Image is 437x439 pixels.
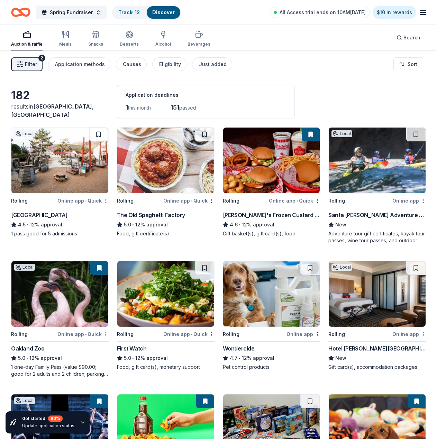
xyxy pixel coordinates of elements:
div: Online app Quick [163,330,215,338]
span: in [11,103,94,118]
button: Desserts [120,28,139,50]
img: Image for Bay Area Discovery Museum [11,128,108,193]
div: Rolling [328,197,345,205]
span: passed [179,105,196,111]
span: Spring Fundraiser [50,8,93,17]
div: Snacks [88,41,103,47]
div: Beverages [188,41,210,47]
span: • [132,355,134,361]
div: 12% approval [11,221,109,229]
div: Local [14,397,35,404]
div: Rolling [11,330,28,338]
div: The Old Spaghetti Factory [117,211,185,219]
div: Hotel [PERSON_NAME][GEOGRAPHIC_DATA] [328,344,426,353]
div: Local [14,264,35,271]
div: Adventure tour gift certificates, kayak tour passes, wine tour passes, and outdoor experience vou... [328,230,426,244]
a: Image for WondercideRollingOnline appWondercide4.7•12% approvalPet control products [223,261,320,371]
span: 4.5 [18,221,26,229]
div: 80 % [48,415,63,422]
div: Rolling [117,330,134,338]
button: Beverages [188,28,210,50]
div: [GEOGRAPHIC_DATA] [11,211,67,219]
div: Online app Quick [269,196,320,205]
a: Home [11,4,30,20]
span: • [85,198,87,204]
button: Causes [116,57,147,71]
span: All Access trial ends on 10AM[DATE] [280,8,366,17]
img: Image for First Watch [117,261,214,327]
span: New [335,221,346,229]
a: Image for Hotel Valencia Santana RowLocalRollingOnline appHotel [PERSON_NAME][GEOGRAPHIC_DATA]New... [328,261,426,371]
button: Alcohol [155,28,171,50]
a: Image for The Old Spaghetti FactoryRollingOnline app•QuickThe Old Spaghetti Factory5.0•12% approv... [117,127,215,237]
span: Sort [408,60,417,68]
div: Rolling [117,197,134,205]
span: • [27,222,28,227]
span: • [85,331,87,337]
button: Track· 12Discover [112,6,181,19]
div: Online app Quick [57,330,109,338]
a: Image for Bay Area Discovery MuseumLocalRollingOnline app•Quick[GEOGRAPHIC_DATA]4.5•12% approval1... [11,127,109,237]
div: Online app Quick [57,196,109,205]
div: Online app Quick [163,196,215,205]
a: Image for Freddy's Frozen Custard & SteakburgersRollingOnline app•Quick[PERSON_NAME]'s Frozen Cus... [223,127,320,237]
span: 1 [126,104,128,111]
a: $10 in rewards [373,6,416,19]
span: New [335,354,346,362]
a: Discover [152,9,175,15]
button: Filter2 [11,57,43,71]
div: Gift basket(s), gift card(s), food [223,230,320,237]
span: 5.0 [124,221,131,229]
div: Desserts [120,41,139,47]
div: Local [331,130,352,137]
img: Image for Oakland Zoo [11,261,108,327]
div: Food, gift certificate(s) [117,230,215,237]
button: Just added [192,57,232,71]
div: Eligibility [159,60,181,68]
a: Track· 12 [118,9,140,15]
div: 2 [38,55,45,62]
img: Image for Freddy's Frozen Custard & Steakburgers [223,128,320,193]
div: Online app [392,196,426,205]
img: Image for Hotel Valencia Santana Row [329,261,426,327]
div: Online app [286,330,320,338]
span: [GEOGRAPHIC_DATA], [GEOGRAPHIC_DATA] [11,103,94,118]
div: First Watch [117,344,147,353]
div: Get started [22,415,74,422]
span: • [297,198,298,204]
div: 12% approval [11,354,109,362]
span: Search [403,34,420,42]
a: Image for First WatchRollingOnline app•QuickFirst Watch5.0•12% approvalFood, gift card(s), moneta... [117,261,215,371]
span: 4.6 [230,221,238,229]
div: 12% approval [223,221,320,229]
div: results [11,102,109,119]
div: Application methods [55,60,105,68]
span: 5.0 [124,354,131,362]
span: • [239,355,240,361]
button: Sort [393,57,423,71]
div: Food, gift card(s), monetary support [117,364,215,371]
span: • [239,222,240,227]
span: this month [128,105,151,111]
div: Rolling [223,330,239,338]
div: Rolling [11,197,28,205]
div: 1 one-day Family Pass (value $90.00; good for 2 adults and 2 children; parking is included) [11,364,109,377]
div: Pet control products [223,364,320,371]
div: Rolling [223,197,239,205]
a: Image for Santa Barbara Adventure CompanyLocalRollingOnline appSanta [PERSON_NAME] Adventure Comp... [328,127,426,244]
a: All Access trial ends on 10AM[DATE] [270,7,370,18]
div: Application deadlines [126,91,286,99]
button: Eligibility [152,57,186,71]
div: Alcohol [155,41,171,47]
div: Gift card(s), accommodation packages [328,364,426,371]
div: Auction & raffle [11,41,43,47]
div: Update application status [22,423,74,429]
button: Search [391,31,426,45]
button: Spring Fundraiser [36,6,107,19]
span: • [26,355,28,361]
button: Auction & raffle [11,28,43,50]
div: 12% approval [117,354,215,362]
div: Wondercide [223,344,255,353]
span: • [132,222,134,227]
div: [PERSON_NAME]'s Frozen Custard & Steakburgers [223,211,320,219]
